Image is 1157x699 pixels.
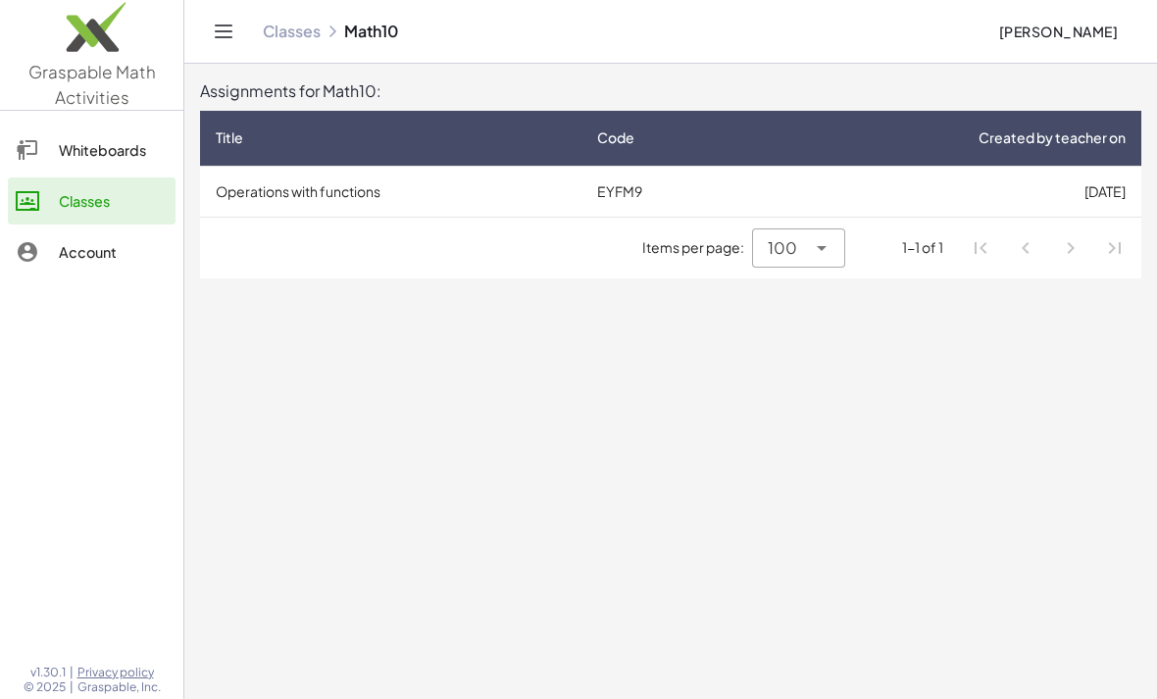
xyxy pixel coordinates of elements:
nav: Pagination Navigation [959,225,1137,271]
a: Classes [8,177,176,225]
div: 1-1 of 1 [902,237,943,258]
span: [PERSON_NAME] [998,23,1118,40]
div: Whiteboards [59,138,168,162]
td: Operations with functions [200,166,581,217]
span: Code [597,127,634,148]
button: Toggle navigation [208,16,239,47]
span: Items per page: [642,237,752,258]
span: | [70,679,74,695]
span: Graspable, Inc. [77,679,161,695]
span: 100 [768,236,797,260]
span: Graspable Math Activities [28,61,156,108]
div: Classes [59,189,168,213]
button: [PERSON_NAME] [982,14,1133,49]
div: Account [59,240,168,264]
div: Assignments for Math10: [200,79,1141,103]
span: Created by teacher on [979,127,1126,148]
td: [DATE] [754,166,1141,217]
a: Whiteboards [8,126,176,174]
a: Privacy policy [77,665,161,680]
span: © 2025 [24,679,66,695]
span: v1.30.1 [30,665,66,680]
span: Title [216,127,243,148]
a: Classes [263,22,321,41]
span: | [70,665,74,680]
td: EYFM9 [581,166,755,217]
a: Account [8,228,176,275]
